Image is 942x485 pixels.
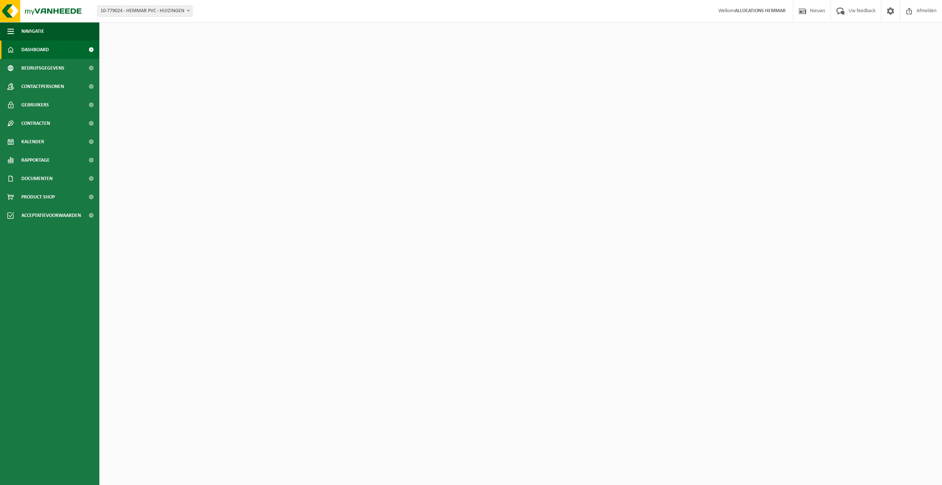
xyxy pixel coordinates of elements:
span: Rapportage [21,151,50,169]
span: Bedrijfsgegevens [21,59,64,77]
strong: ALLOCATIONS HEMMAR [735,8,786,14]
span: Documenten [21,169,53,188]
span: Dashboard [21,41,49,59]
span: Product Shop [21,188,55,206]
span: Gebruikers [21,96,49,114]
span: Kalender [21,133,44,151]
span: 10-779024 - HEMMAR PVC - HUIZINGEN [98,6,192,16]
span: Acceptatievoorwaarden [21,206,81,225]
span: Contactpersonen [21,77,64,96]
span: Navigatie [21,22,44,41]
span: Contracten [21,114,50,133]
span: 10-779024 - HEMMAR PVC - HUIZINGEN [97,6,192,17]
